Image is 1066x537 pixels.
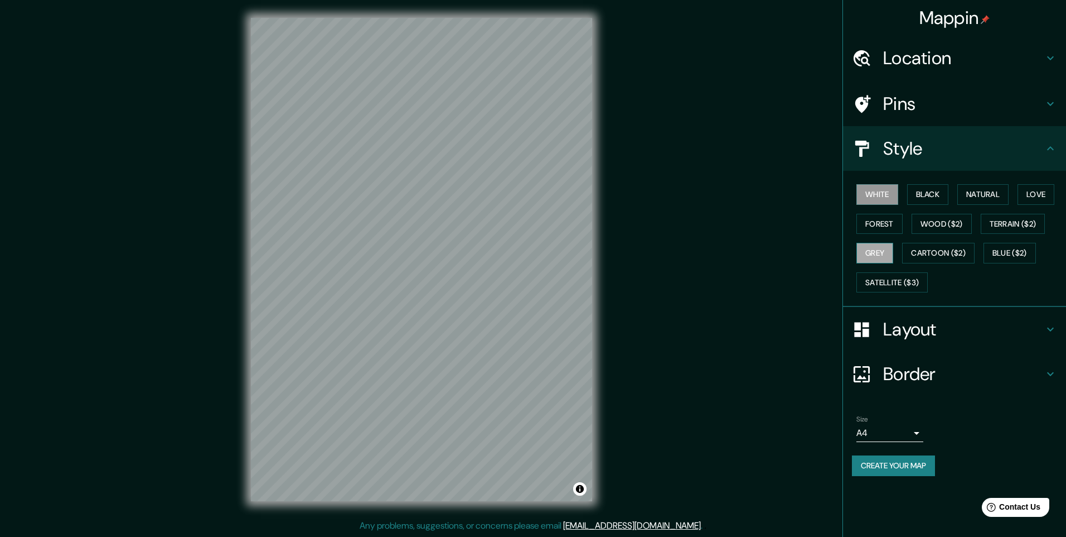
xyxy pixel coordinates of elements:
h4: Border [883,363,1044,385]
h4: Location [883,47,1044,69]
h4: Mappin [919,7,990,29]
button: Love [1017,184,1054,205]
button: White [856,184,898,205]
button: Natural [957,184,1009,205]
h4: Layout [883,318,1044,341]
div: A4 [856,424,923,442]
iframe: Help widget launcher [967,493,1054,525]
button: Wood ($2) [912,214,972,234]
button: Terrain ($2) [981,214,1045,234]
p: Any problems, suggestions, or concerns please email . [360,519,702,533]
label: Size [856,415,868,424]
div: Layout [843,307,1066,352]
div: Pins [843,81,1066,126]
div: Style [843,126,1066,171]
button: Blue ($2) [983,243,1036,263]
a: [EMAIL_ADDRESS][DOMAIN_NAME] [563,520,701,531]
button: Toggle attribution [573,482,587,496]
div: . [702,519,704,533]
img: pin-icon.png [981,15,990,24]
h4: Style [883,137,1044,160]
button: Cartoon ($2) [902,243,975,263]
button: Forest [856,214,903,234]
button: Grey [856,243,893,263]
div: Border [843,352,1066,396]
button: Create your map [852,456,935,476]
button: Satellite ($3) [856,272,928,293]
button: Black [907,184,949,205]
h4: Pins [883,93,1044,115]
div: . [704,519,706,533]
div: Location [843,36,1066,80]
canvas: Map [251,18,592,501]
